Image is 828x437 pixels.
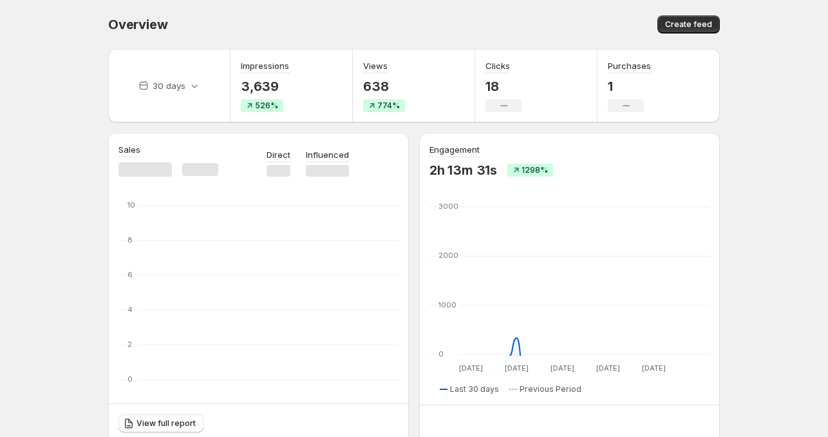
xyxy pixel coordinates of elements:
[267,148,290,161] p: Direct
[550,364,574,373] text: [DATE]
[153,79,185,92] p: 30 days
[127,305,133,314] text: 4
[118,143,140,156] h3: Sales
[485,79,522,94] p: 18
[485,59,510,72] h3: Clicks
[127,374,133,384] text: 0
[608,79,651,94] p: 1
[127,340,132,349] text: 2
[241,79,289,94] p: 3,639
[665,19,712,30] span: Create feed
[608,59,651,72] h3: Purchases
[596,364,620,373] text: [DATE]
[127,200,135,209] text: 10
[450,384,499,394] span: Last 30 days
[241,59,289,72] h3: Impressions
[363,79,405,94] p: 638
[377,101,400,111] span: 774%
[127,270,133,279] text: 6
[438,300,456,309] text: 1000
[306,148,349,161] p: Influenced
[438,251,458,260] text: 2000
[363,59,388,72] h3: Views
[438,349,444,358] text: 0
[255,101,278,111] span: 526%
[505,364,529,373] text: [DATE]
[642,364,666,373] text: [DATE]
[520,384,581,394] span: Previous Period
[127,235,133,244] text: 8
[438,202,458,211] text: 3000
[429,162,497,178] p: 2h 13m 31s
[657,15,720,34] button: Create feed
[118,414,203,432] a: View full report
[108,17,167,32] span: Overview
[136,418,196,429] span: View full report
[429,143,480,156] h3: Engagement
[459,364,483,373] text: [DATE]
[522,165,548,175] span: 1298%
